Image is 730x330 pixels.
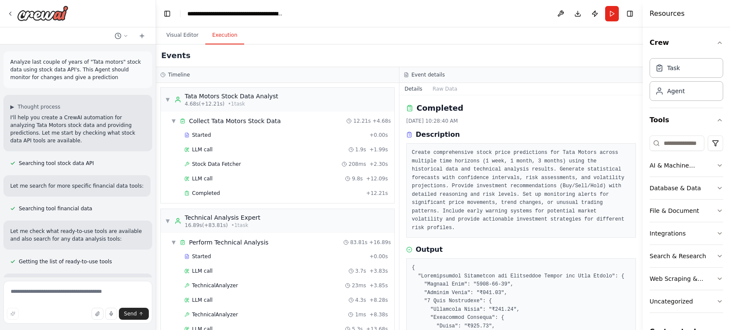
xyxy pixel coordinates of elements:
[355,268,366,274] span: 3.7s
[369,282,388,289] span: + 3.85s
[231,222,248,229] span: • 1 task
[650,245,723,267] button: Search & Research
[105,308,117,320] button: Click to speak your automation idea
[355,297,366,303] span: 4.3s
[369,253,388,260] span: + 0.00s
[168,71,190,78] h3: Timeline
[10,227,145,243] p: Let me check what ready-to-use tools are available and also search for any data analysis tools:
[624,8,636,20] button: Hide right sidebar
[406,118,636,124] div: [DATE] 10:28:40 AM
[165,96,170,103] span: ▼
[192,146,213,153] span: LLM call
[10,114,145,144] p: I'll help you create a CrewAI automation for analyzing Tata Motors stock data and providing predi...
[372,118,391,124] span: + 4.68s
[416,245,443,255] h3: Output
[667,64,680,72] div: Task
[366,190,388,197] span: + 12.21s
[650,108,723,132] button: Tools
[650,9,685,19] h4: Resources
[111,31,132,41] button: Switch to previous chat
[187,9,284,18] nav: breadcrumb
[10,58,145,81] p: Analyze last couple of years of "Tata motors" stock data using stock data API's. This Agent shoul...
[192,297,213,303] span: LLM call
[416,130,460,140] h3: Description
[192,132,211,138] span: Started
[18,103,60,110] span: Thought process
[369,311,388,318] span: + 8.38s
[192,190,220,197] span: Completed
[650,200,723,222] button: File & Document
[161,50,190,62] h2: Events
[165,218,170,224] span: ▼
[355,311,366,318] span: 1ms
[650,252,706,260] div: Search & Research
[352,282,366,289] span: 23ms
[650,177,723,199] button: Database & Data
[7,308,19,320] button: Improve this prompt
[650,297,693,306] div: Uncategorized
[369,161,388,168] span: + 2.30s
[417,102,463,114] h2: Completed
[650,206,699,215] div: File & Document
[19,160,94,167] span: Searching tool stock data API
[119,308,149,320] button: Send
[192,175,213,182] span: LLM call
[366,175,388,182] span: + 12.09s
[369,146,388,153] span: + 1.99s
[650,31,723,55] button: Crew
[350,239,368,246] span: 83.81s
[650,274,716,283] div: Web Scraping & Browsing
[349,161,366,168] span: 208ms
[650,132,723,320] div: Tools
[228,100,245,107] span: • 1 task
[650,154,723,177] button: AI & Machine Learning
[192,268,213,274] span: LLM call
[650,161,716,170] div: AI & Machine Learning
[205,27,244,44] button: Execution
[10,103,60,110] button: ▶Thought process
[185,222,228,229] span: 16.89s (+83.81s)
[19,205,92,212] span: Searching tool financial data
[192,253,211,260] span: Started
[161,8,173,20] button: Hide left sidebar
[650,229,686,238] div: Integrations
[185,92,278,100] div: Tata Motors Stock Data Analyst
[369,268,388,274] span: + 3.83s
[352,175,363,182] span: 9.8s
[353,118,371,124] span: 12.21s
[171,239,176,246] span: ▼
[667,87,685,95] div: Agent
[399,83,428,95] button: Details
[650,222,723,245] button: Integrations
[650,55,723,108] div: Crew
[92,308,103,320] button: Upload files
[10,103,14,110] span: ▶
[192,311,238,318] span: TechnicalAnalyzer
[412,149,630,232] pre: Create comprehensive stock price predictions for Tata Motors across multiple time horizons (1 wee...
[411,71,445,78] h3: Event details
[10,182,144,190] p: Let me search for more specific financial data tools:
[160,27,205,44] button: Visual Editor
[189,117,281,125] span: Collect Tata Motors Stock Data
[19,258,112,265] span: Getting the list of ready-to-use tools
[428,83,463,95] button: Raw Data
[369,239,391,246] span: + 16.89s
[369,132,388,138] span: + 0.00s
[650,184,701,192] div: Database & Data
[192,282,238,289] span: TechnicalAnalyzer
[369,297,388,303] span: + 8.28s
[192,161,241,168] span: Stock Data Fetcher
[124,310,137,317] span: Send
[135,31,149,41] button: Start a new chat
[650,268,723,290] button: Web Scraping & Browsing
[17,6,68,21] img: Logo
[185,100,225,107] span: 4.68s (+12.21s)
[355,146,366,153] span: 1.9s
[650,290,723,312] button: Uncategorized
[185,213,260,222] div: Technical Analysis Expert
[171,118,176,124] span: ▼
[189,238,269,247] span: Perform Technical Analysis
